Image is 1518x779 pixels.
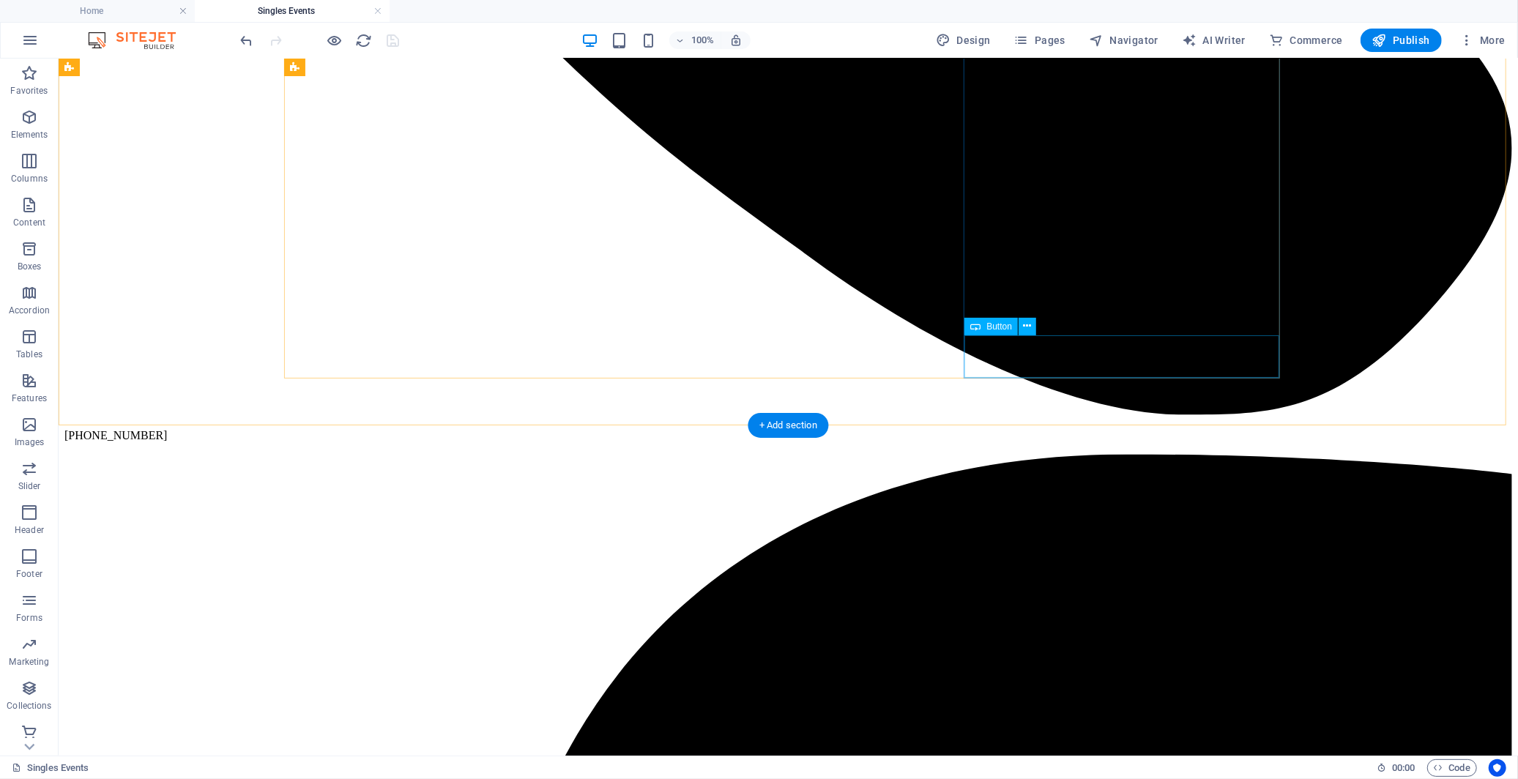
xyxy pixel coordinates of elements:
button: reload [355,31,373,49]
span: Code [1434,759,1470,777]
p: Accordion [9,305,50,316]
span: Publish [1372,33,1430,48]
span: 00 00 [1392,759,1415,777]
p: Header [15,524,44,536]
p: Slider [18,480,41,492]
button: More [1454,29,1511,52]
div: Design (Ctrl+Alt+Y) [930,29,997,52]
h6: 100% [691,31,715,49]
span: More [1459,33,1506,48]
p: Tables [16,348,42,360]
h4: Singles Events [195,3,390,19]
span: Design [936,33,991,48]
button: Publish [1361,29,1442,52]
button: Code [1427,759,1477,777]
button: undo [238,31,256,49]
span: Commerce [1269,33,1343,48]
h6: Session time [1377,759,1415,777]
button: Usercentrics [1489,759,1506,777]
p: Collections [7,700,51,712]
p: Footer [16,568,42,580]
p: Content [13,217,45,228]
div: + Add section [748,413,829,438]
button: Commerce [1263,29,1349,52]
i: Undo: Change link (Ctrl+Z) [239,32,256,49]
button: Navigator [1083,29,1164,52]
p: Favorites [10,85,48,97]
span: Pages [1014,33,1065,48]
i: Reload page [356,32,373,49]
a: Click to cancel selection. Double-click to open Pages [12,759,89,777]
p: Elements [11,129,48,141]
p: Boxes [18,261,42,272]
p: Images [15,436,45,448]
span: Navigator [1089,33,1158,48]
span: AI Writer [1182,33,1246,48]
p: Columns [11,173,48,184]
p: Forms [16,612,42,624]
button: Design [930,29,997,52]
img: Editor Logo [84,31,194,49]
p: Features [12,392,47,404]
p: Marketing [9,656,49,668]
span: Button [986,322,1012,331]
button: 100% [669,31,721,49]
span: : [1402,762,1404,773]
button: Click here to leave preview mode and continue editing [326,31,343,49]
button: AI Writer [1176,29,1251,52]
button: Pages [1008,29,1071,52]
